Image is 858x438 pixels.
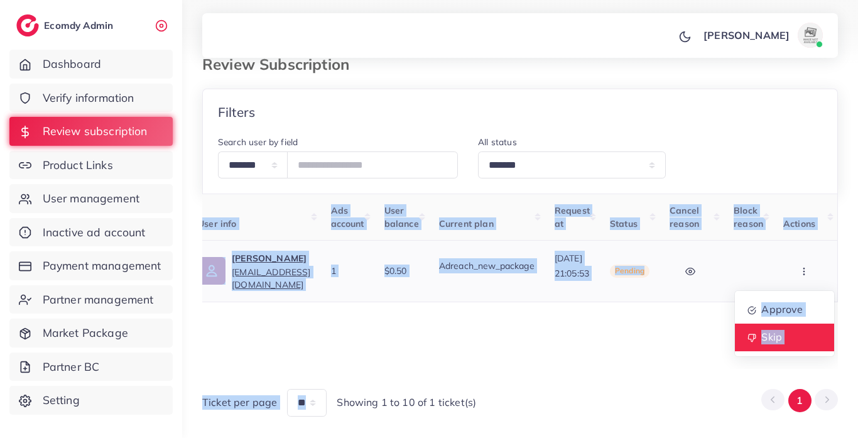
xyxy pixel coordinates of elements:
span: Status [610,218,638,229]
h3: Review Subscription [202,55,359,74]
span: [EMAIL_ADDRESS][DOMAIN_NAME] [232,266,310,290]
a: Dashboard [9,50,173,79]
a: Verify information [9,84,173,112]
span: Setting [43,392,80,408]
a: Market Package [9,319,173,348]
div: 1 [331,265,364,277]
p: Adreach_new_package [439,258,535,273]
span: Review subscription [43,123,148,140]
a: Product Links [9,151,173,180]
button: Go to page 1 [788,389,812,412]
span: Inactive ad account [43,224,146,241]
span: Dashboard [43,56,101,72]
label: All status [478,136,517,148]
span: Skip [761,331,782,343]
a: Review subscription [9,117,173,146]
h2: Ecomdy Admin [44,19,116,31]
p: [PERSON_NAME] [703,28,790,43]
a: [PERSON_NAME][EMAIL_ADDRESS][DOMAIN_NAME] [232,251,310,292]
a: [PERSON_NAME]avatar [697,23,828,48]
a: logoEcomdy Admin [16,14,116,36]
span: Payment management [43,258,161,274]
span: Ads account [331,205,364,229]
ul: Pagination [761,389,838,412]
span: Partner management [43,292,154,308]
span: User management [43,190,139,207]
span: Market Package [43,325,128,341]
a: Inactive ad account [9,218,173,247]
p: [PERSON_NAME] [232,251,310,266]
span: Pending [610,265,649,278]
span: Request at [555,205,590,229]
img: avatar [798,23,823,48]
span: Ticket per page [202,395,277,410]
span: User balance [384,205,419,229]
img: logo [16,14,39,36]
div: $0.50 [384,265,419,277]
a: Partner management [9,285,173,314]
label: Search user by field [218,136,298,148]
span: Approve [761,303,803,315]
span: Product Links [43,157,113,173]
span: Actions [783,218,815,229]
span: Block reason [734,205,763,229]
a: Partner BC [9,353,173,381]
span: Showing 1 to 10 of 1 ticket(s) [337,395,476,410]
span: Current plan [439,218,494,229]
span: User info [198,218,236,229]
span: Partner BC [43,359,100,375]
p: [DATE] 21:05:53 [555,251,590,281]
h4: Filters [218,104,255,120]
a: Payment management [9,251,173,280]
a: Setting [9,386,173,415]
a: User management [9,184,173,213]
span: Verify information [43,90,134,106]
img: ic-user-info.36bf1079.svg [198,257,225,285]
span: Cancel reason [670,205,699,229]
